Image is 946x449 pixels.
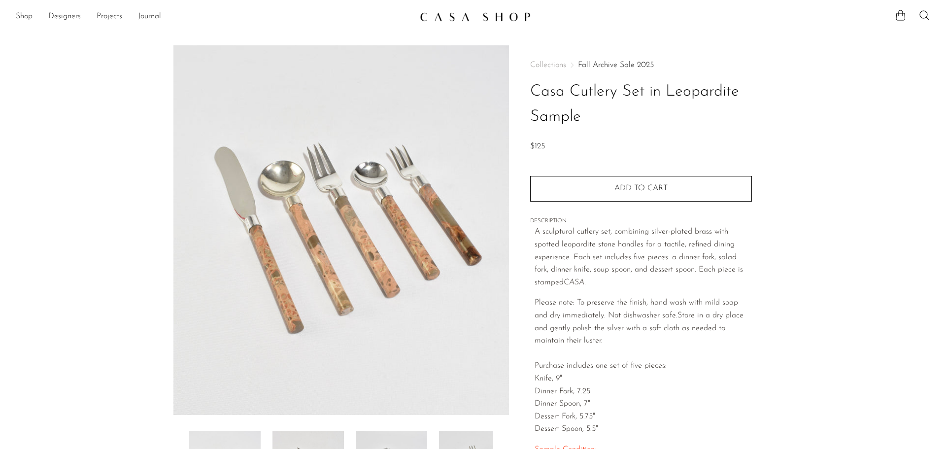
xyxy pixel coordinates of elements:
span: DESCRIPTION [530,217,752,226]
em: CASA. [564,278,586,286]
a: Projects [97,10,122,23]
nav: Desktop navigation [16,8,412,25]
a: Fall Archive Sale 2025 [578,61,654,69]
span: Add to cart [614,184,668,192]
nav: Breadcrumbs [530,61,752,69]
h1: Casa Cutlery Set in Leopardite Sample [530,79,752,130]
p: Please note: To preserve the finish, hand wash with mild soap and dry immediately. Not dishwasher... [535,297,752,436]
a: Shop [16,10,33,23]
a: Journal [138,10,161,23]
span: Collections [530,61,566,69]
ul: NEW HEADER MENU [16,8,412,25]
button: Add to cart [530,176,752,202]
span: $125 [530,142,545,150]
a: Designers [48,10,81,23]
p: A sculptural cutlery set, combining silver-plated brass with spotted leopardite stone handles for... [535,226,752,289]
img: Casa Cutlery Set in Leopardite Sample [173,45,509,415]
